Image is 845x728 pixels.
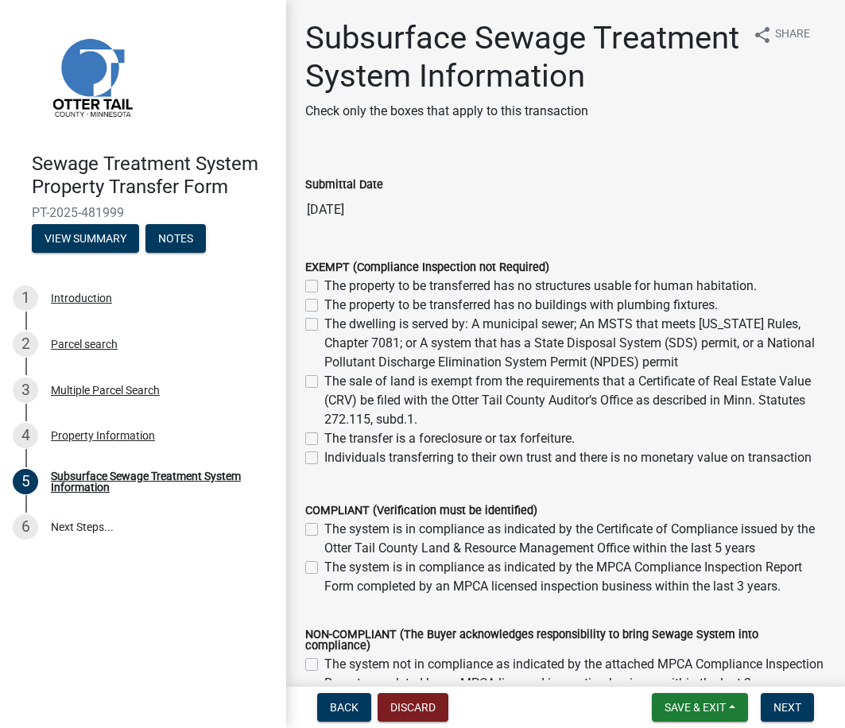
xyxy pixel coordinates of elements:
[305,505,537,517] label: COMPLIANT (Verification must be identified)
[324,315,826,372] label: The dwelling is served by: A municipal sewer; An MSTS that meets [US_STATE] Rules, Chapter 7081; ...
[145,224,206,253] button: Notes
[13,423,38,448] div: 4
[761,693,814,722] button: Next
[13,331,38,357] div: 2
[13,285,38,311] div: 1
[51,470,261,493] div: Subsurface Sewage Treatment System Information
[775,25,810,45] span: Share
[773,701,801,714] span: Next
[305,262,549,273] label: EXEMPT (Compliance Inspection not Required)
[753,25,772,45] i: share
[305,629,826,652] label: NON-COMPLIANT (The Buyer acknowledges responsibility to bring Sewage System into compliance)
[32,224,139,253] button: View Summary
[145,233,206,246] wm-modal-confirm: Notes
[324,277,757,296] label: The property to be transferred has no structures usable for human habitation.
[665,701,726,714] span: Save & Exit
[32,205,254,220] span: PT-2025-481999
[51,385,160,396] div: Multiple Parcel Search
[317,693,371,722] button: Back
[32,17,151,136] img: Otter Tail County, Minnesota
[324,520,826,558] label: The system is in compliance as indicated by the Certificate of Compliance issued by the Otter Tai...
[324,296,718,315] label: The property to be transferred has no buildings with plumbing fixtures.
[305,180,383,191] label: Submittal Date
[652,693,748,722] button: Save & Exit
[305,102,740,121] p: Check only the boxes that apply to this transaction
[51,339,118,350] div: Parcel search
[32,233,139,246] wm-modal-confirm: Summary
[51,430,155,441] div: Property Information
[324,372,826,429] label: The sale of land is exempt from the requirements that a Certificate of Real Estate Value (CRV) be...
[324,558,826,596] label: The system is in compliance as indicated by the MPCA Compliance Inspection Report Form completed ...
[32,153,273,199] h4: Sewage Treatment System Property Transfer Form
[13,514,38,540] div: 6
[330,701,359,714] span: Back
[324,448,812,467] label: Individuals transferring to their own trust and there is no monetary value on transaction
[324,429,575,448] label: The transfer is a foreclosure or tax forfeiture.
[378,693,448,722] button: Discard
[13,378,38,403] div: 3
[305,19,740,95] h1: Subsurface Sewage Treatment System Information
[324,655,826,693] label: The system not in compliance as indicated by the attached MPCA Compliance Inspection Report compl...
[740,19,823,50] button: shareShare
[13,469,38,494] div: 5
[51,292,112,304] div: Introduction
